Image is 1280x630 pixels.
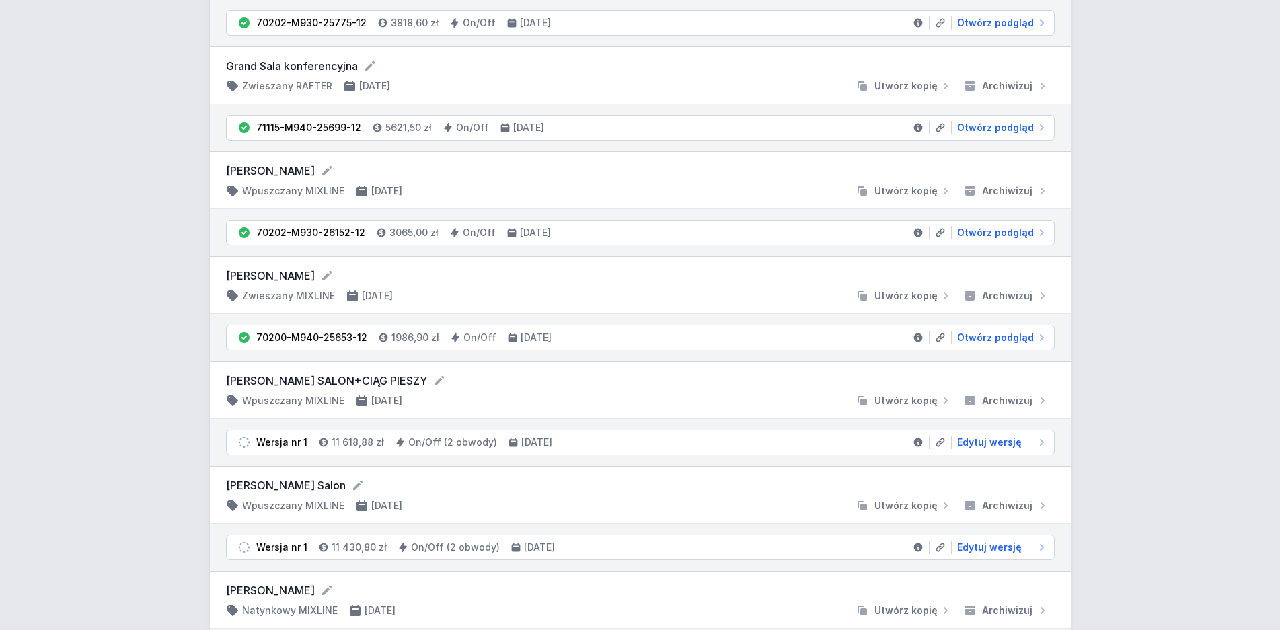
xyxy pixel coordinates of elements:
[242,499,344,512] h4: Wpuszczany MIXLINE
[242,289,335,303] h4: Zwieszany MIXLINE
[957,16,1034,30] span: Otwórz podgląd
[957,541,1022,554] span: Edytuj wersję
[520,226,551,239] h4: [DATE]
[958,289,1055,303] button: Archiwizuj
[958,394,1055,407] button: Archiwizuj
[456,121,489,134] h4: On/Off
[363,59,377,73] button: Edytuj nazwę projektu
[958,499,1055,512] button: Archiwizuj
[874,604,938,617] span: Utwórz kopię
[242,394,344,407] h4: Wpuszczany MIXLINE
[957,331,1034,344] span: Otwórz podgląd
[226,163,1055,179] form: [PERSON_NAME]
[952,16,1049,30] a: Otwórz podgląd
[226,58,1055,74] form: Grand Sala konferencyjna
[351,479,365,492] button: Edytuj nazwę projektu
[256,541,307,554] div: Wersja nr 1
[463,16,496,30] h4: On/Off
[521,436,552,449] h4: [DATE]
[237,541,251,554] img: draft.svg
[874,289,938,303] span: Utwórz kopię
[520,16,551,30] h4: [DATE]
[242,79,332,93] h4: Zwieszany RAFTER
[256,226,365,239] div: 70202-M930-26152-12
[874,499,938,512] span: Utwórz kopię
[521,331,552,344] h4: [DATE]
[226,268,1055,284] form: [PERSON_NAME]
[332,541,387,554] h4: 11 430,80 zł
[952,121,1049,134] a: Otwórz podgląd
[513,121,544,134] h4: [DATE]
[957,226,1034,239] span: Otwórz podgląd
[874,79,938,93] span: Utwórz kopię
[958,79,1055,93] button: Archiwizuj
[982,184,1032,198] span: Archiwizuj
[952,541,1049,554] a: Edytuj wersję
[320,164,334,178] button: Edytuj nazwę projektu
[391,16,439,30] h4: 3818,60 zł
[362,289,393,303] h4: [DATE]
[463,226,496,239] h4: On/Off
[850,604,958,617] button: Utwórz kopię
[432,374,446,387] button: Edytuj nazwę projektu
[320,269,334,282] button: Edytuj nazwę projektu
[256,121,361,134] div: 71115-M940-25699-12
[332,436,384,449] h4: 11 618,88 zł
[850,289,958,303] button: Utwórz kopię
[385,121,432,134] h4: 5621,50 zł
[850,394,958,407] button: Utwórz kopię
[982,604,1032,617] span: Archiwizuj
[982,394,1032,407] span: Archiwizuj
[389,226,439,239] h4: 3065,00 zł
[256,436,307,449] div: Wersja nr 1
[371,499,402,512] h4: [DATE]
[957,436,1022,449] span: Edytuj wersję
[226,372,1055,389] form: [PERSON_NAME] SALON+CIĄG PIESZY
[365,604,396,617] h4: [DATE]
[256,331,367,344] div: 70200-M940-25653-12
[850,79,958,93] button: Utwórz kopię
[320,584,334,597] button: Edytuj nazwę projektu
[463,331,496,344] h4: On/Off
[226,477,1055,494] form: [PERSON_NAME] Salon
[391,331,439,344] h4: 1986,90 zł
[850,184,958,198] button: Utwórz kopię
[371,184,402,198] h4: [DATE]
[359,79,390,93] h4: [DATE]
[958,184,1055,198] button: Archiwizuj
[952,436,1049,449] a: Edytuj wersję
[982,79,1032,93] span: Archiwizuj
[226,582,1055,598] form: [PERSON_NAME]
[242,184,344,198] h4: Wpuszczany MIXLINE
[256,16,367,30] div: 70202-M930-25775-12
[411,541,500,554] h4: On/Off (2 obwody)
[957,121,1034,134] span: Otwórz podgląd
[874,184,938,198] span: Utwórz kopię
[958,604,1055,617] button: Archiwizuj
[242,604,338,617] h4: Natynkowy MIXLINE
[850,499,958,512] button: Utwórz kopię
[982,289,1032,303] span: Archiwizuj
[952,331,1049,344] a: Otwórz podgląd
[874,394,938,407] span: Utwórz kopię
[371,394,402,407] h4: [DATE]
[982,499,1032,512] span: Archiwizuj
[408,436,497,449] h4: On/Off (2 obwody)
[524,541,555,554] h4: [DATE]
[952,226,1049,239] a: Otwórz podgląd
[237,436,251,449] img: draft.svg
